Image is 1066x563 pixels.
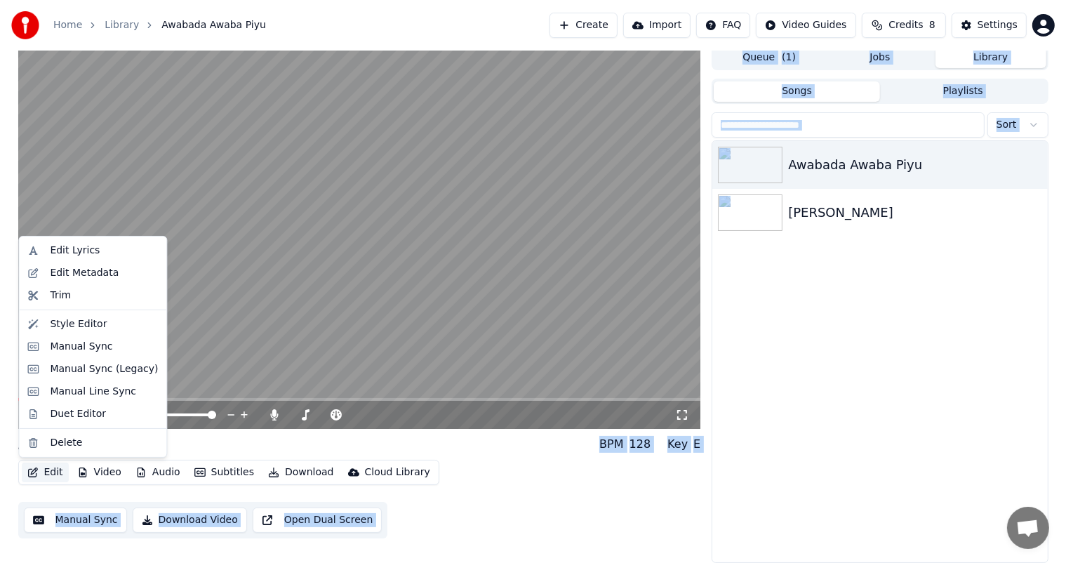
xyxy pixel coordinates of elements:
[935,48,1046,68] button: Library
[50,317,107,331] div: Style Editor
[50,362,158,376] div: Manual Sync (Legacy)
[24,508,127,533] button: Manual Sync
[53,18,266,32] nav: breadcrumb
[365,465,430,479] div: Cloud Library
[888,18,923,32] span: Credits
[50,385,136,399] div: Manual Line Sync
[825,48,935,68] button: Jobs
[133,508,247,533] button: Download Video
[11,11,39,39] img: youka
[997,118,1017,132] span: Sort
[782,51,796,65] span: ( 1 )
[50,407,106,421] div: Duet Editor
[623,13,691,38] button: Import
[696,13,750,38] button: FAQ
[929,18,935,32] span: 8
[105,18,139,32] a: Library
[50,340,112,354] div: Manual Sync
[952,13,1027,38] button: Settings
[714,48,825,68] button: Queue
[667,436,688,453] div: Key
[629,436,651,453] div: 128
[53,18,82,32] a: Home
[788,203,1041,223] div: [PERSON_NAME]
[599,436,623,453] div: BPM
[788,155,1041,175] div: Awabada Awaba Piyu
[189,463,260,482] button: Subtitles
[978,18,1018,32] div: Settings
[22,463,69,482] button: Edit
[72,463,127,482] button: Video
[714,81,880,102] button: Songs
[693,436,700,453] div: E
[50,289,71,303] div: Trim
[253,508,382,533] button: Open Dual Screen
[862,13,946,38] button: Credits8
[50,244,100,258] div: Edit Lyrics
[1007,507,1049,549] a: Open chat
[756,13,855,38] button: Video Guides
[262,463,340,482] button: Download
[130,463,186,482] button: Audio
[549,13,618,38] button: Create
[50,266,119,280] div: Edit Metadata
[880,81,1046,102] button: Playlists
[161,18,266,32] span: Awabada Awaba Piyu
[50,436,82,450] div: Delete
